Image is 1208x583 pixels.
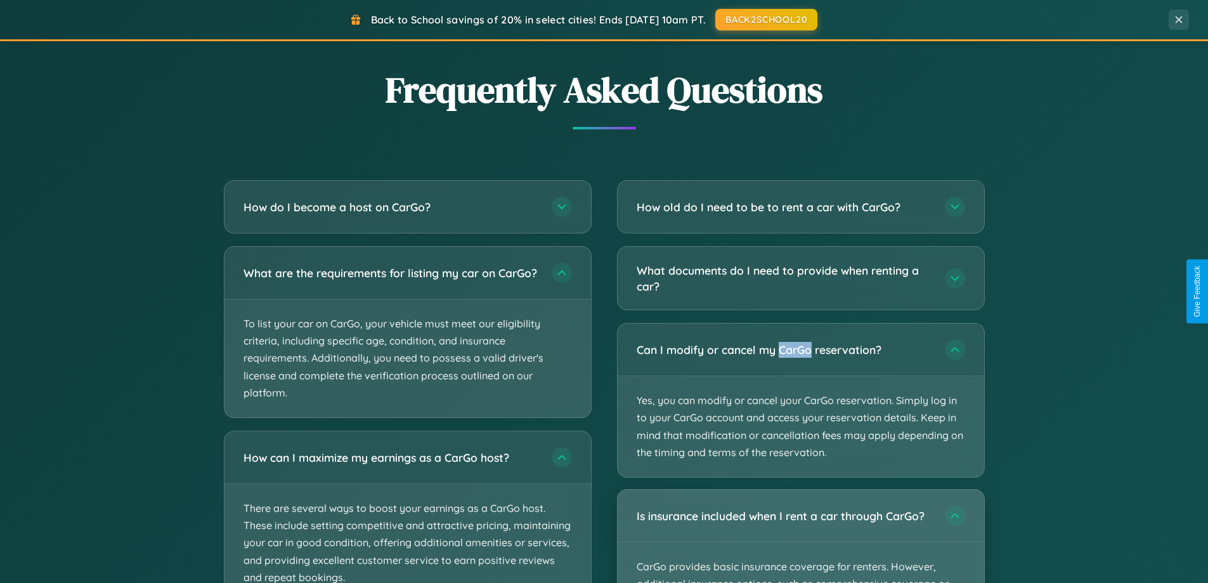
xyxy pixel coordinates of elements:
h3: Can I modify or cancel my CarGo reservation? [637,342,932,358]
h3: How can I maximize my earnings as a CarGo host? [244,450,539,466]
button: BACK2SCHOOL20 [715,9,817,30]
div: Give Feedback [1193,266,1202,317]
p: Yes, you can modify or cancel your CarGo reservation. Simply log in to your CarGo account and acc... [618,376,984,477]
h3: What are the requirements for listing my car on CarGo? [244,265,539,281]
p: To list your car on CarGo, your vehicle must meet our eligibility criteria, including specific ag... [224,299,591,417]
span: Back to School savings of 20% in select cities! Ends [DATE] 10am PT. [371,13,706,26]
h3: How old do I need to be to rent a car with CarGo? [637,199,932,215]
h3: What documents do I need to provide when renting a car? [637,263,932,294]
h3: Is insurance included when I rent a car through CarGo? [637,508,932,524]
h3: How do I become a host on CarGo? [244,199,539,215]
h2: Frequently Asked Questions [224,65,985,114]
